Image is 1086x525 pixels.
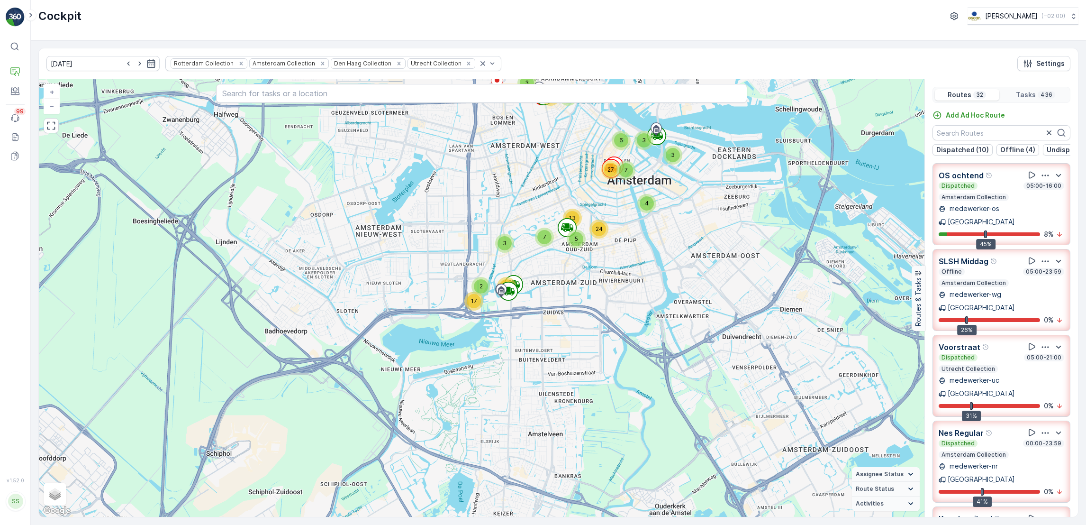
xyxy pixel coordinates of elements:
p: Kanaleneiland [939,513,992,525]
div: Rotterdam Collection [171,59,235,68]
div: Help Tooltip Icon [986,172,993,179]
div: Help Tooltip Icon [990,258,998,265]
div: 13 [563,209,582,228]
span: 27 [607,166,614,173]
div: Utrecht Collection [408,59,463,68]
a: Layers [45,484,65,505]
p: Settings [1036,59,1065,68]
p: Routes & Tasks [914,277,923,326]
p: Dispatched [941,182,976,190]
a: Open this area in Google Maps (opens a new window) [41,505,72,517]
p: Offline [941,268,963,276]
span: 7 [543,233,546,240]
span: 2 [480,283,483,290]
p: ( +02:00 ) [1041,12,1065,20]
summary: Assignee Status [852,467,920,482]
p: 00:00-23:59 [1025,440,1062,447]
p: 8 % [1044,230,1054,239]
div: SS [8,494,23,509]
div: 7 [535,228,554,247]
span: v 1.52.0 [6,478,25,483]
span: 3 [642,137,646,144]
button: Dispatched (10) [932,144,993,156]
p: medewerker-wg [948,290,1001,299]
div: Help Tooltip Icon [994,515,1002,523]
p: Amsterdam Collection [941,451,1007,459]
div: 2 [471,277,490,296]
div: Remove Amsterdam Collection [317,60,328,67]
div: 4 [637,194,656,213]
p: medewerker-os [948,204,999,213]
button: Offline (4) [996,144,1039,156]
p: [GEOGRAPHIC_DATA] [948,217,1015,227]
span: 7 [624,166,628,174]
p: [PERSON_NAME] [985,11,1038,21]
p: Nes Regular [939,427,984,439]
p: OS ochtend [939,170,984,181]
p: [GEOGRAPHIC_DATA] [948,389,1015,398]
p: Dispatched (10) [936,145,989,155]
p: Voorstraat [939,341,980,353]
span: Activities [856,500,884,507]
div: Remove Utrecht Collection [463,60,474,67]
p: 0 % [1044,401,1054,411]
div: 7 [616,161,635,180]
div: 41% [973,497,992,507]
p: 0 % [1044,315,1054,325]
span: 3 [503,239,507,247]
p: Routes [948,90,971,100]
div: 5 [567,230,586,249]
div: 45% [976,239,995,249]
button: SS [6,485,25,517]
input: Search for tasks or a location [216,84,747,103]
div: Remove Den Haag Collection [394,60,404,67]
p: Amsterdam Collection [941,279,1007,287]
p: 0 % [1044,487,1054,497]
div: Amsterdam Collection [250,59,317,68]
p: Tasks [1016,90,1036,100]
span: 3 [671,151,675,158]
div: Help Tooltip Icon [986,429,993,437]
div: 31% [962,411,981,421]
div: 3 [634,131,653,150]
p: [GEOGRAPHIC_DATA] [948,303,1015,313]
span: 13 [569,214,576,221]
button: [PERSON_NAME](+02:00) [968,8,1078,25]
p: Amsterdam Collection [941,193,1007,201]
div: 17 [464,292,483,311]
div: 3 [663,146,682,165]
span: Route Status [856,485,894,493]
div: 27 [601,160,620,179]
p: 05:00-23:59 [1025,268,1062,276]
input: dd/mm/yyyy [46,56,160,71]
p: 436 [1040,91,1053,99]
span: + [50,88,54,96]
span: − [50,102,54,110]
p: medewerker-nr [948,461,998,471]
img: Google [41,505,72,517]
span: 4 [645,200,649,207]
p: 32 [975,91,984,99]
button: Settings [1017,56,1070,71]
p: Add Ad Hoc Route [946,111,1005,120]
div: 26% [957,325,977,335]
div: Den Haag Collection [331,59,393,68]
a: Add Ad Hoc Route [932,111,1005,120]
div: 47 [497,277,516,296]
span: 5 [575,235,578,242]
div: 6 [612,131,631,150]
p: Cockpit [38,9,81,24]
p: Dispatched [941,354,976,361]
img: logo [6,8,25,27]
summary: Activities [852,497,920,511]
div: Help Tooltip Icon [982,343,990,351]
a: 99 [6,109,25,128]
p: 05:00-21:00 [1026,354,1062,361]
div: 3 [495,234,514,253]
p: Dispatched [941,440,976,447]
span: 3 [525,79,529,86]
input: Search Routes [932,125,1070,140]
span: Assignee Status [856,470,904,478]
span: 6 [619,137,623,144]
p: Utrecht Collection [941,365,996,373]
